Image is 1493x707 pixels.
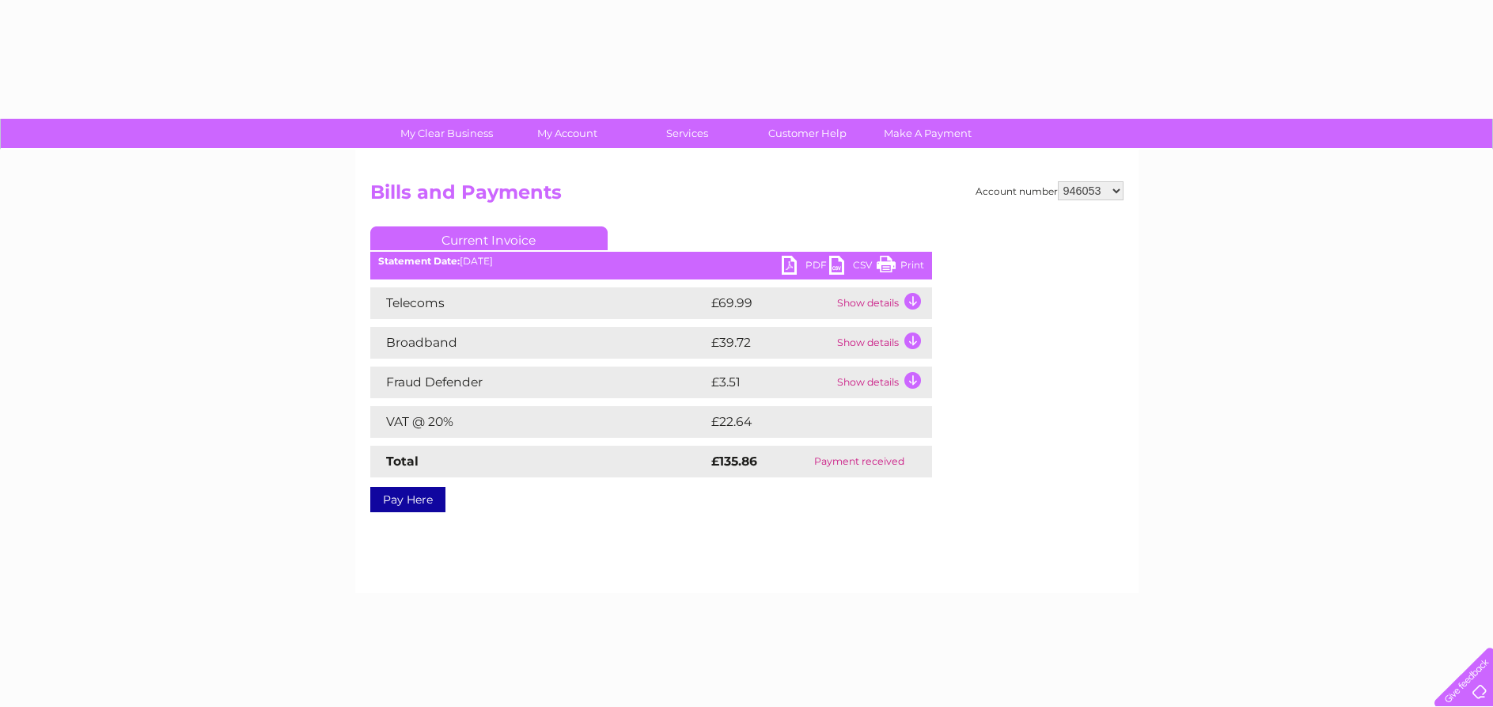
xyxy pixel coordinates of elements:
a: Pay Here [370,487,445,512]
td: Show details [833,327,932,359]
h2: Bills and Payments [370,181,1124,211]
div: [DATE] [370,256,932,267]
a: Services [622,119,752,148]
td: Payment received [786,446,931,477]
a: My Clear Business [381,119,512,148]
a: Current Invoice [370,226,608,250]
td: Show details [833,367,932,398]
td: Broadband [370,327,707,359]
td: Show details [833,287,932,319]
strong: Total [386,454,419,469]
td: Fraud Defender [370,367,707,398]
div: Account number [976,181,1124,200]
a: Print [877,256,924,279]
td: VAT @ 20% [370,406,707,438]
a: CSV [829,256,877,279]
a: Customer Help [742,119,873,148]
b: Statement Date: [378,255,460,267]
td: £69.99 [707,287,833,319]
td: Telecoms [370,287,707,319]
td: £39.72 [707,327,833,359]
a: Make A Payment [862,119,993,148]
td: £22.64 [707,406,900,438]
a: PDF [782,256,829,279]
td: £3.51 [707,367,833,398]
a: My Account [502,119,632,148]
strong: £135.86 [711,454,757,469]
